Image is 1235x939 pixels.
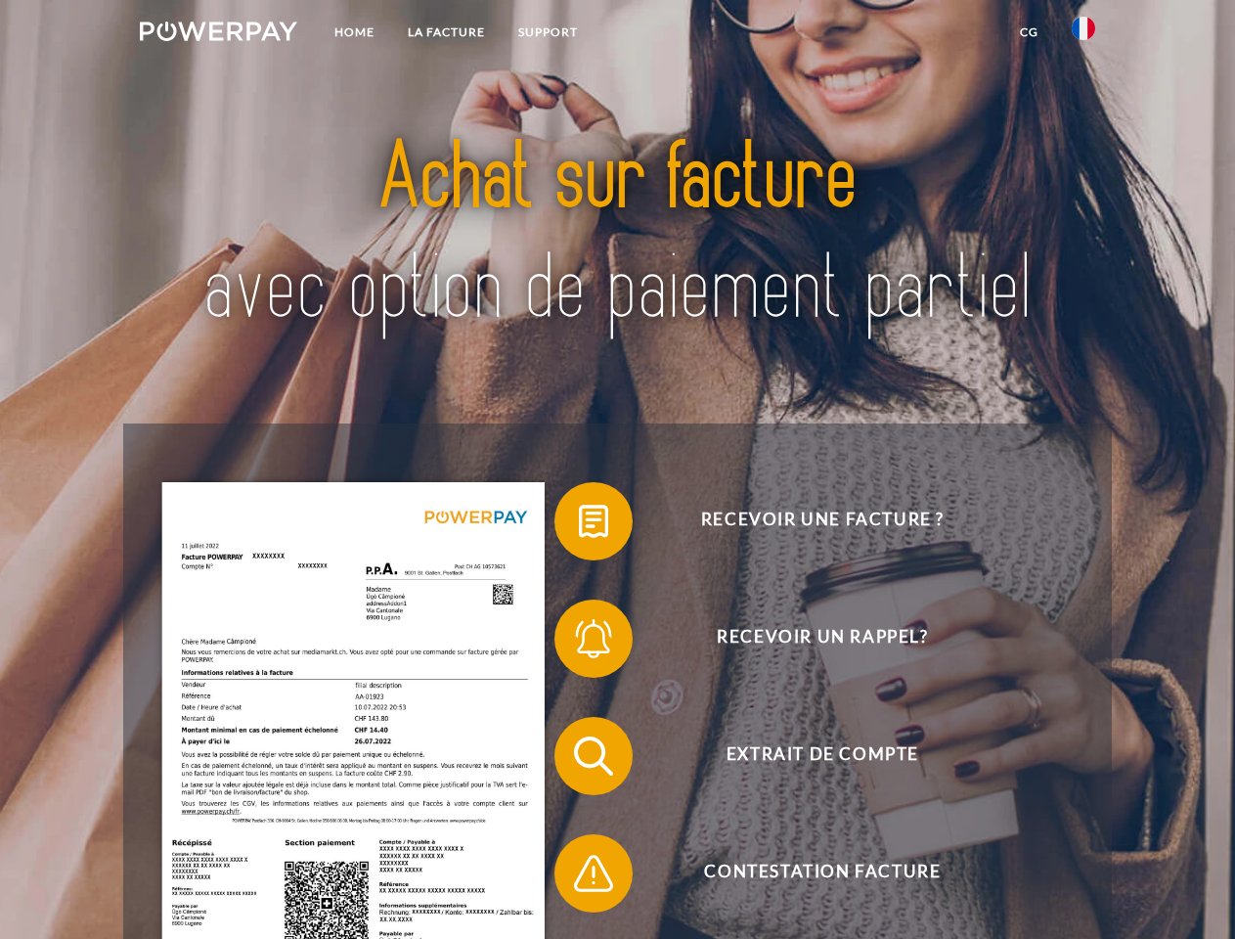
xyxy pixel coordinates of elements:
[187,94,1048,375] img: title-powerpay_fr.svg
[583,834,1062,913] span: Contestation Facture
[554,600,1063,678] button: Recevoir un rappel?
[569,614,618,663] img: qb_bell.svg
[583,482,1062,560] span: Recevoir une facture ?
[569,732,618,781] img: qb_search.svg
[391,15,502,50] a: LA FACTURE
[554,717,1063,795] button: Extrait de compte
[569,497,618,546] img: qb_bill.svg
[554,834,1063,913] button: Contestation Facture
[1072,17,1095,40] img: fr
[569,849,618,898] img: qb_warning.svg
[318,15,391,50] a: Home
[583,717,1062,795] span: Extrait de compte
[583,600,1062,678] span: Recevoir un rappel?
[554,482,1063,560] button: Recevoir une facture ?
[140,22,297,41] img: logo-powerpay-white.svg
[1003,15,1055,50] a: CG
[502,15,595,50] a: Support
